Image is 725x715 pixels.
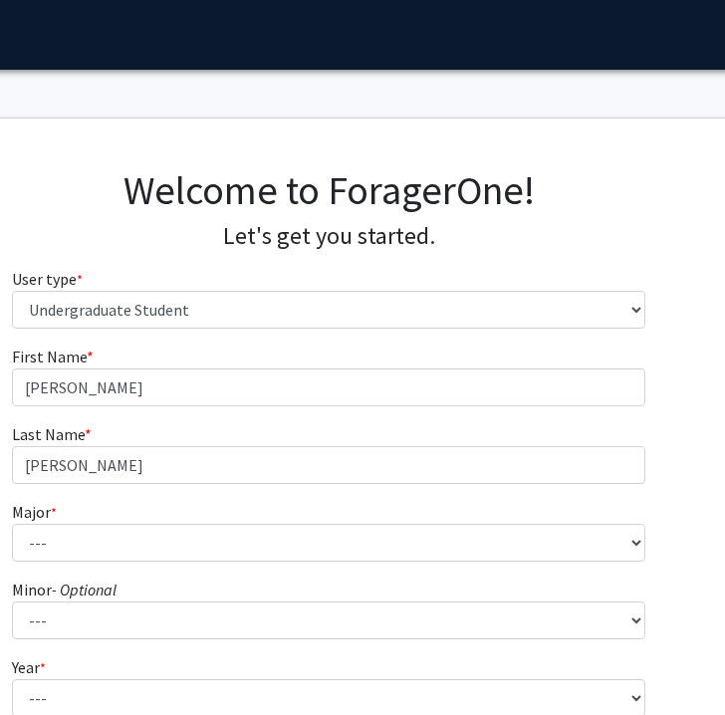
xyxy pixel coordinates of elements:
i: - Optional [52,580,117,599]
label: Minor [12,578,117,601]
h1: Welcome to ForagerOne! [12,166,646,214]
label: Major [12,500,57,524]
iframe: Chat [15,625,85,700]
label: User type [12,267,83,291]
label: Year [12,655,46,679]
h4: Let's get you started. [12,222,646,251]
span: Last Name [12,424,85,444]
span: First Name [12,347,87,366]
